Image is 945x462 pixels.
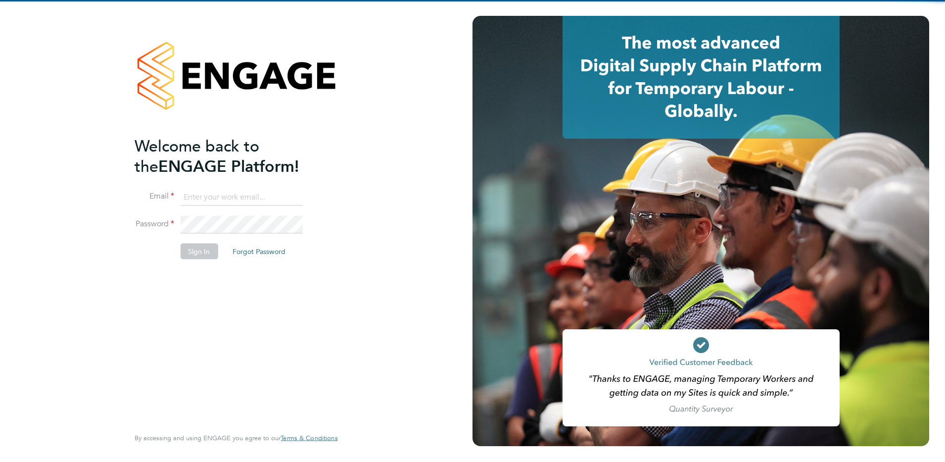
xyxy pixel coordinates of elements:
span: By accessing and using ENGAGE you agree to our [135,434,337,442]
span: Welcome back to the [135,136,259,176]
label: Email [135,191,174,202]
button: Forgot Password [225,244,293,259]
button: Sign In [180,244,218,259]
span: Terms & Conditions [281,434,337,442]
label: Password [135,219,174,229]
input: Enter your work email... [180,188,302,206]
a: Terms & Conditions [281,434,337,442]
h2: ENGAGE Platform! [135,136,328,176]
